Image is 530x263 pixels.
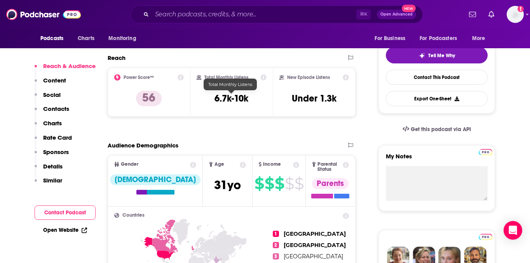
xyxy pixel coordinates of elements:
[479,148,492,155] a: Pro website
[375,33,405,44] span: For Business
[35,77,66,91] button: Content
[43,148,69,156] p: Sponsors
[380,12,413,16] span: Open Advanced
[43,119,62,127] p: Charts
[284,230,346,237] span: [GEOGRAPHIC_DATA]
[108,142,178,149] h2: Audience Demographics
[292,93,336,104] h3: Under 1.3k
[419,53,425,59] img: tell me why sparkle
[386,91,488,106] button: Export One-Sheet
[121,162,138,167] span: Gender
[208,82,252,87] span: Total Monthly Listens
[43,105,69,112] p: Contacts
[73,31,99,46] a: Charts
[214,93,248,104] h3: 6.7k-10k
[110,174,200,185] div: [DEMOGRAPHIC_DATA]
[122,213,145,218] span: Countries
[284,242,346,249] span: [GEOGRAPHIC_DATA]
[43,62,96,70] p: Reach & Audience
[35,163,63,177] button: Details
[472,33,485,44] span: More
[35,31,73,46] button: open menu
[214,177,241,193] span: 31 yo
[214,162,224,167] span: Age
[273,253,279,259] span: 3
[35,91,61,105] button: Social
[285,177,294,190] span: $
[295,177,303,190] span: $
[40,33,63,44] span: Podcasts
[273,242,279,248] span: 2
[386,153,488,166] label: My Notes
[466,8,479,21] a: Show notifications dropdown
[204,75,248,80] h2: Total Monthly Listens
[386,47,488,63] button: tell me why sparkleTell Me Why
[507,6,524,23] img: User Profile
[35,177,62,191] button: Similar
[275,177,284,190] span: $
[411,126,471,133] span: Get this podcast via API
[467,31,495,46] button: open menu
[485,8,497,21] a: Show notifications dropdown
[504,221,522,240] div: Open Intercom Messenger
[420,33,457,44] span: For Podcasters
[35,105,69,119] button: Contacts
[78,33,94,44] span: Charts
[6,7,81,22] img: Podchaser - Follow, Share and Rate Podcasts
[43,163,63,170] p: Details
[152,8,356,21] input: Search podcasts, credits, & more...
[356,9,371,19] span: ⌘ K
[43,77,66,84] p: Content
[255,177,264,190] span: $
[507,6,524,23] span: Logged in as AutumnKatie
[35,205,96,220] button: Contact Podcast
[312,178,349,189] div: Parents
[35,119,62,134] button: Charts
[428,53,455,59] span: Tell Me Why
[377,10,416,19] button: Open AdvancedNew
[415,31,468,46] button: open menu
[35,148,69,163] button: Sponsors
[507,6,524,23] button: Show profile menu
[103,31,146,46] button: open menu
[43,91,61,98] p: Social
[479,234,492,240] img: Podchaser Pro
[124,75,154,80] h2: Power Score™
[287,75,330,80] h2: New Episode Listens
[284,253,343,260] span: [GEOGRAPHIC_DATA]
[317,162,342,172] span: Parental Status
[396,120,477,139] a: Get this podcast via API
[265,177,274,190] span: $
[43,134,72,141] p: Rate Card
[273,231,279,237] span: 1
[108,54,126,61] h2: Reach
[108,33,136,44] span: Monitoring
[369,31,415,46] button: open menu
[35,62,96,77] button: Reach & Audience
[479,233,492,240] a: Pro website
[43,177,62,184] p: Similar
[35,134,72,148] button: Rate Card
[136,91,162,106] p: 56
[43,227,87,233] a: Open Website
[479,149,492,155] img: Podchaser Pro
[518,6,524,12] svg: Add a profile image
[386,70,488,85] a: Contact This Podcast
[402,5,416,12] span: New
[263,162,281,167] span: Income
[131,5,423,23] div: Search podcasts, credits, & more...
